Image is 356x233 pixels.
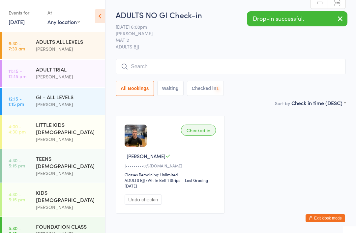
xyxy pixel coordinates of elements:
[2,149,105,183] a: 4:30 -5:15 pmTEENS [DEMOGRAPHIC_DATA][PERSON_NAME]
[47,7,80,18] div: At
[9,41,25,51] time: 6:30 - 7:30 am
[9,7,41,18] div: Events for
[116,30,336,37] span: [PERSON_NAME]
[127,153,165,160] span: [PERSON_NAME]
[187,81,224,96] button: Checked in1
[116,59,346,74] input: Search
[275,100,290,106] label: Sort by
[116,37,336,43] span: MAT 2
[125,194,162,205] button: Undo checkin
[2,32,105,59] a: 6:30 -7:30 amADULTS ALL LEVELS[PERSON_NAME]
[9,96,24,106] time: 12:15 - 1:15 pm
[47,18,80,25] div: Any location
[9,68,26,79] time: 11:45 - 12:15 pm
[125,177,145,183] div: ADULTS BJJ
[306,214,345,222] button: Exit kiosk mode
[125,177,208,189] span: / White Belt 1 Stripe – Last Grading [DATE]
[216,86,219,91] div: 1
[2,60,105,87] a: 11:45 -12:15 pmADULT TRIAL[PERSON_NAME]
[157,81,184,96] button: Waiting
[36,203,100,211] div: [PERSON_NAME]
[36,135,100,143] div: [PERSON_NAME]
[247,11,347,26] div: Drop-in successful.
[2,115,105,149] a: 4:00 -4:30 pmLITTLE KIDS [DEMOGRAPHIC_DATA][PERSON_NAME]
[125,125,147,147] img: image1698631800.png
[116,9,346,20] h2: ADULTS NO GI Check-in
[36,121,100,135] div: LITTLE KIDS [DEMOGRAPHIC_DATA]
[36,66,100,73] div: ADULT TRIAL
[181,125,216,136] div: Checked in
[291,99,346,106] div: Check in time (DESC)
[116,43,346,50] span: ADULTS BJJ
[36,38,100,45] div: ADULTS ALL LEVELS
[36,101,100,108] div: [PERSON_NAME]
[125,163,218,168] div: J•••••••••0@[DOMAIN_NAME]
[36,73,100,80] div: [PERSON_NAME]
[36,223,100,230] div: FOUNDATION CLASS
[36,169,100,177] div: [PERSON_NAME]
[2,183,105,217] a: 4:30 -5:15 pmKIDS [DEMOGRAPHIC_DATA][PERSON_NAME]
[116,81,154,96] button: All Bookings
[125,172,218,177] div: Classes Remaining: Unlimited
[2,88,105,115] a: 12:15 -1:15 pmGI - ALL LEVELS[PERSON_NAME]
[9,124,26,134] time: 4:00 - 4:30 pm
[116,23,336,30] span: [DATE] 6:00pm
[36,155,100,169] div: TEENS [DEMOGRAPHIC_DATA]
[9,18,25,25] a: [DATE]
[36,189,100,203] div: KIDS [DEMOGRAPHIC_DATA]
[36,93,100,101] div: GI - ALL LEVELS
[9,158,25,168] time: 4:30 - 5:15 pm
[36,45,100,53] div: [PERSON_NAME]
[9,191,25,202] time: 4:30 - 5:15 pm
